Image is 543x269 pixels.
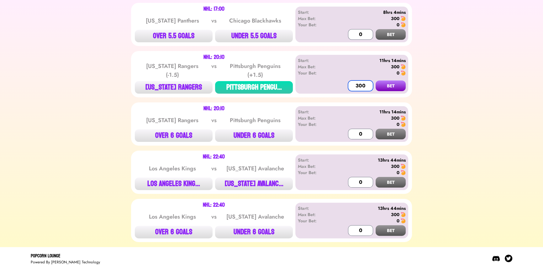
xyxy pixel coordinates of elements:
[401,70,406,75] img: 🍤
[376,129,406,139] button: BET
[401,64,406,69] img: 🍤
[210,116,218,125] div: vs
[141,62,204,79] div: [US_STATE] Rangers (-1.5)
[141,212,204,221] div: Los Angeles Kings
[31,252,100,260] div: Popcorn Lounge
[401,218,406,223] img: 🍤
[141,16,204,25] div: [US_STATE] Panthers
[334,205,406,211] div: 13hrs 44mins
[391,211,399,218] div: 300
[215,129,293,142] button: UNDER 6 GOALS
[391,115,399,121] div: 300
[203,7,224,12] div: NHL: 17:00
[203,154,225,159] div: NHL: 22:40
[141,164,204,173] div: Los Angeles Kings
[298,157,334,163] div: Start:
[31,260,100,265] div: Powered By [PERSON_NAME] Technology
[391,163,399,169] div: 300
[401,16,406,21] img: 🍤
[298,163,334,169] div: Max Bet:
[224,116,287,125] div: Pittsburgh Penguins
[391,15,399,22] div: 300
[224,16,287,25] div: Chicago Blackhawks
[298,205,334,211] div: Start:
[210,62,218,79] div: vs
[376,29,406,40] button: BET
[401,212,406,217] img: 🍤
[135,30,213,42] button: OVER 5.5 GOALS
[492,255,500,262] img: Discord
[215,81,293,94] button: PITTSBURGH PENGU...
[210,164,218,173] div: vs
[334,9,406,15] div: 8hrs 4mins
[401,122,406,127] img: 🍤
[203,55,224,60] div: NHL: 20:10
[141,116,204,125] div: [US_STATE] Rangers
[135,129,213,142] button: OVER 6 GOALS
[401,164,406,169] img: 🍤
[334,57,406,64] div: 11hrs 14mins
[135,226,213,238] button: OVER 6 GOALS
[203,203,225,208] div: NHL: 22:40
[397,218,399,224] div: 0
[224,212,287,221] div: [US_STATE] Avalanche
[397,169,399,176] div: 0
[298,22,334,28] div: Your Bet:
[210,212,218,221] div: vs
[298,121,334,127] div: Your Bet:
[298,115,334,121] div: Max Bet:
[203,106,224,111] div: NHL: 20:10
[298,15,334,22] div: Max Bet:
[376,80,406,91] button: BET
[397,70,399,76] div: 0
[224,164,287,173] div: [US_STATE] Avalanche
[397,121,399,127] div: 0
[391,64,399,70] div: 300
[215,30,293,42] button: UNDER 5.5 GOALS
[215,178,293,190] button: [US_STATE] AVALANC...
[210,16,218,25] div: vs
[376,225,406,236] button: BET
[397,22,399,28] div: 0
[334,157,406,163] div: 13hrs 44mins
[135,81,213,94] button: [US_STATE] RANGERS
[298,9,334,15] div: Start:
[298,211,334,218] div: Max Bet:
[298,70,334,76] div: Your Bet:
[376,177,406,188] button: BET
[215,226,293,238] button: UNDER 6 GOALS
[298,57,334,64] div: Start:
[334,109,406,115] div: 11hrs 14mins
[401,116,406,121] img: 🍤
[401,170,406,175] img: 🍤
[505,255,512,262] img: Twitter
[401,22,406,27] img: 🍤
[135,178,213,190] button: LOS ANGELES KING...
[298,64,334,70] div: Max Bet:
[224,62,287,79] div: Pittsburgh Penguins (+1.5)
[298,218,334,224] div: Your Bet:
[298,169,334,176] div: Your Bet:
[298,109,334,115] div: Start:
